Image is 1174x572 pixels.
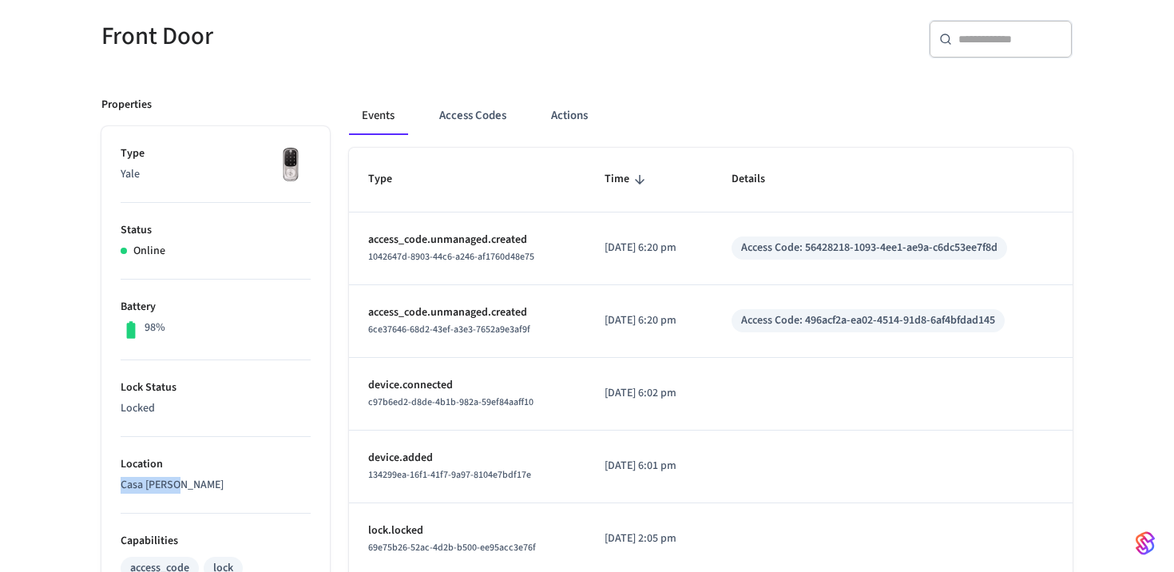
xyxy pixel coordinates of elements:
p: Lock Status [121,379,311,396]
span: 134299ea-16f1-41f7-9a97-8104e7bdf17e [368,468,531,482]
button: Actions [538,97,601,135]
span: Details [732,167,786,192]
p: Type [121,145,311,162]
div: ant example [349,97,1073,135]
p: Capabilities [121,533,311,550]
div: Access Code: 496acf2a-ea02-4514-91d8-6af4bfdad145 [741,312,995,329]
span: 69e75b26-52ac-4d2b-b500-ee95acc3e76f [368,541,536,554]
img: Yale Assure Touchscreen Wifi Smart Lock, Satin Nickel, Front [271,145,311,185]
p: [DATE] 6:02 pm [605,385,692,402]
div: Access Code: 56428218-1093-4ee1-ae9a-c6dc53ee7f8d [741,240,998,256]
button: Access Codes [426,97,519,135]
p: Status [121,222,311,239]
p: device.connected [368,377,566,394]
h5: Front Door [101,20,577,53]
p: Location [121,456,311,473]
span: c97b6ed2-d8de-4b1b-982a-59ef84aaff10 [368,395,533,409]
span: Time [605,167,650,192]
p: [DATE] 6:20 pm [605,240,692,256]
p: access_code.unmanaged.created [368,304,566,321]
p: Online [133,243,165,260]
p: Battery [121,299,311,316]
p: [DATE] 6:20 pm [605,312,692,329]
p: access_code.unmanaged.created [368,232,566,248]
p: device.added [368,450,566,467]
button: Events [349,97,407,135]
p: Casa [PERSON_NAME] [121,477,311,494]
span: 6ce37646-68d2-43ef-a3e3-7652a9e3af9f [368,323,530,336]
img: SeamLogoGradient.69752ec5.svg [1136,530,1155,556]
p: Properties [101,97,152,113]
span: 1042647d-8903-44c6-a246-af1760d48e75 [368,250,534,264]
p: 98% [145,320,165,336]
p: Locked [121,400,311,417]
p: [DATE] 6:01 pm [605,458,692,475]
p: Yale [121,166,311,183]
p: [DATE] 2:05 pm [605,530,692,547]
p: lock.locked [368,522,566,539]
span: Type [368,167,413,192]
